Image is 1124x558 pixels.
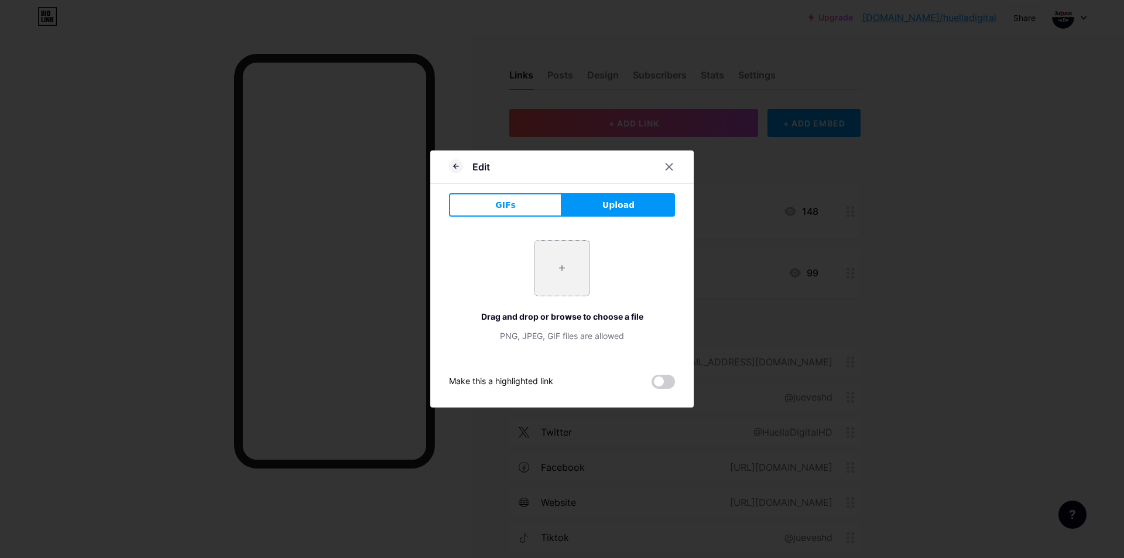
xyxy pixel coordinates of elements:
[562,193,675,217] button: Upload
[449,310,675,323] div: Drag and drop or browse to choose a file
[472,160,490,174] div: Edit
[449,193,562,217] button: GIFs
[449,330,675,342] div: PNG, JPEG, GIF files are allowed
[602,199,635,211] span: Upload
[495,199,516,211] span: GIFs
[449,375,553,389] div: Make this a highlighted link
